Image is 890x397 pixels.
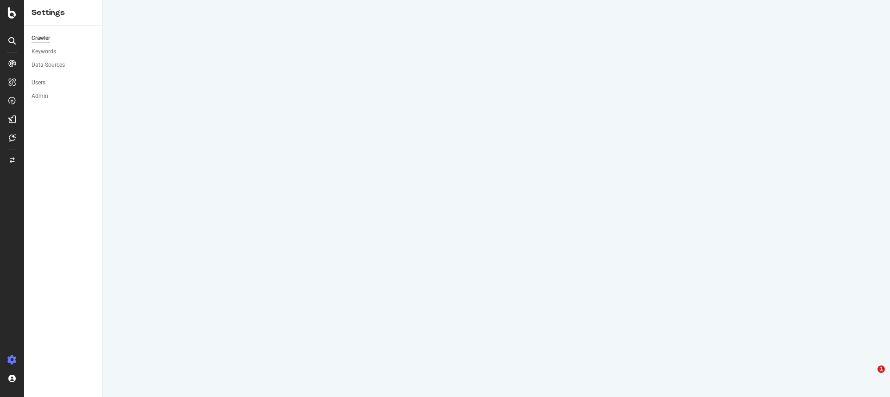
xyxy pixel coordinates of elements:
[877,365,885,373] span: 1
[32,47,96,57] a: Keywords
[32,60,96,70] a: Data Sources
[32,60,65,70] div: Data Sources
[32,7,95,18] div: Settings
[32,78,96,88] a: Users
[32,47,56,57] div: Keywords
[32,91,48,101] div: Admin
[32,33,96,43] a: Crawler
[32,78,45,88] div: Users
[32,33,50,43] div: Crawler
[858,365,881,388] iframe: Intercom live chat
[32,91,96,101] a: Admin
